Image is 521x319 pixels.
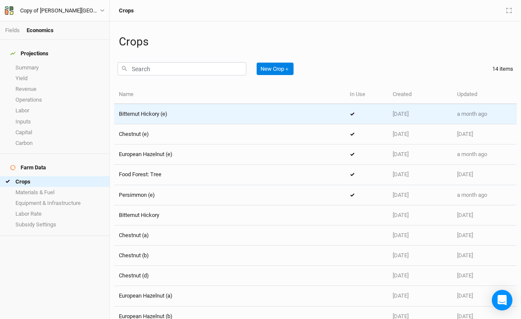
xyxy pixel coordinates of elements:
[393,151,409,157] span: Jun 1, 2025 7:24 AM
[345,86,388,104] th: In Use
[457,292,473,299] span: Jun 1, 2025 7:24 AM
[457,111,487,117] span: Aug 17, 2025 1:28 PM
[257,63,294,75] button: New Crop＋
[119,192,155,198] span: Persimmon (e)
[457,151,487,157] span: Aug 17, 2025 12:12 PM
[393,111,409,117] span: Jun 1, 2025 7:24 AM
[457,192,487,198] span: Aug 17, 2025 1:03 PM
[10,164,46,171] div: Farm Data
[452,86,517,104] th: Updated
[393,232,409,238] span: Jun 1, 2025 7:24 AM
[114,86,345,104] th: Name
[118,62,246,75] input: Search
[119,212,159,218] span: Bitternut Hickory
[457,272,473,279] span: Jun 1, 2025 7:24 AM
[119,292,173,299] span: European Hazelnut (a)
[119,131,149,137] span: Chestnut (e)
[492,290,512,310] div: Open Intercom Messenger
[27,27,54,34] div: Economics
[20,6,100,15] div: Copy of [PERSON_NAME][GEOGRAPHIC_DATA]
[457,171,473,178] span: Jun 1, 2025 7:24 AM
[393,212,409,218] span: Jun 1, 2025 7:24 AM
[5,27,20,33] a: Fields
[119,7,134,14] h3: Crops
[457,131,473,137] span: Aug 24, 2025 9:16 PM
[119,252,149,259] span: Chestnut (b)
[393,292,409,299] span: Jun 1, 2025 7:24 AM
[119,111,167,117] span: Bitternut Hickory (e)
[457,232,473,238] span: Jun 1, 2025 7:24 AM
[393,272,409,279] span: Jun 1, 2025 7:24 AM
[119,35,512,48] h1: Crops
[393,131,409,137] span: Jun 1, 2025 7:24 AM
[119,232,149,238] span: Chestnut (a)
[393,192,409,198] span: Jun 1, 2025 7:24 AM
[119,272,149,279] span: Chestnut (d)
[492,65,513,73] div: 14 items
[10,50,48,57] div: Projections
[20,6,100,15] div: Copy of Opal Grove Farm
[393,171,409,178] span: Jun 1, 2025 7:24 AM
[393,252,409,259] span: Jun 1, 2025 7:24 AM
[119,151,173,157] span: European Hazelnut (e)
[457,252,473,259] span: Jun 1, 2025 7:24 AM
[4,6,105,15] button: Copy of [PERSON_NAME][GEOGRAPHIC_DATA]
[119,171,161,178] span: Food Forest: Tree
[457,212,473,218] span: Jun 1, 2025 7:24 AM
[388,86,452,104] th: Created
